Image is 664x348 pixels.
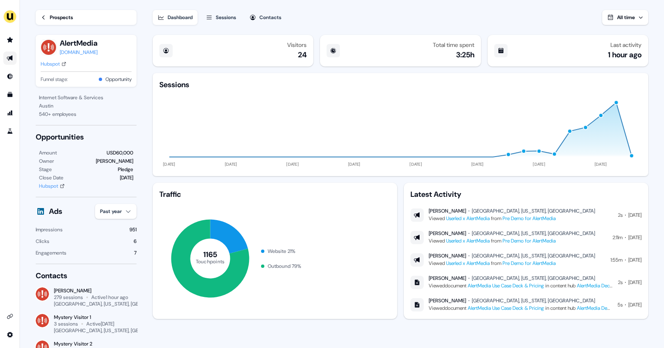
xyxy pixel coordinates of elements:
[472,252,595,259] div: [GEOGRAPHIC_DATA], [US_STATE], [GEOGRAPHIC_DATA]
[107,149,133,157] div: USD60,000
[577,305,633,311] a: AlertMedia Deck & Pricing
[54,327,178,334] div: [GEOGRAPHIC_DATA], [US_STATE], [GEOGRAPHIC_DATA]
[617,14,635,21] span: All time
[95,204,137,219] button: Past year
[36,271,137,281] div: Contacts
[118,165,133,174] div: Pledge
[54,321,78,327] div: 3 sessions
[60,38,98,48] button: AlertMedia
[613,233,622,242] div: 2:11m
[429,208,466,214] div: [PERSON_NAME]
[91,294,128,301] div: Active 1 hour ago
[54,301,178,307] div: [GEOGRAPHIC_DATA], [US_STATE], [GEOGRAPHIC_DATA]
[429,252,466,259] div: [PERSON_NAME]
[39,110,133,118] div: 540 + employees
[472,297,595,304] div: [GEOGRAPHIC_DATA], [US_STATE], [GEOGRAPHIC_DATA]
[134,249,137,257] div: 7
[298,50,307,60] div: 24
[433,42,474,48] div: Total time spent
[472,230,595,237] div: [GEOGRAPHIC_DATA], [US_STATE], [GEOGRAPHIC_DATA]
[595,162,607,167] tspan: [DATE]
[503,238,556,244] a: Pre Demo for AlertMedia
[39,182,65,190] a: Hubspot
[472,208,595,214] div: [GEOGRAPHIC_DATA], [US_STATE], [GEOGRAPHIC_DATA]
[49,206,62,216] div: Ads
[36,132,137,142] div: Opportunities
[153,10,198,25] button: Dashboard
[60,48,98,56] a: [DOMAIN_NAME]
[3,125,17,138] a: Go to experiments
[120,174,133,182] div: [DATE]
[3,310,17,323] a: Go to integrations
[456,50,474,60] div: 3:25h
[429,214,595,223] div: Viewed from
[268,247,295,255] div: Website 21 %
[39,165,52,174] div: Stage
[610,256,622,264] div: 1:55m
[628,233,642,242] div: [DATE]
[429,230,466,237] div: [PERSON_NAME]
[50,13,73,22] div: Prospects
[410,189,642,199] div: Latest Activity
[468,305,544,311] a: AlertMedia Use Case Deck & Pricing
[54,341,137,347] div: Mystery Visitor 2
[3,328,17,341] a: Go to integrations
[54,314,137,321] div: Mystery Visitor 1
[96,157,133,165] div: [PERSON_NAME]
[201,10,241,25] button: Sessions
[468,282,544,289] a: AlertMedia Use Case Deck & Pricing
[268,262,301,270] div: Outbound 79 %
[472,275,595,282] div: [GEOGRAPHIC_DATA], [US_STATE], [GEOGRAPHIC_DATA]
[618,211,622,219] div: 2s
[3,33,17,47] a: Go to prospects
[533,162,545,167] tspan: [DATE]
[54,294,83,301] div: 279 sessions
[429,275,466,282] div: [PERSON_NAME]
[628,278,642,287] div: [DATE]
[628,301,642,309] div: [DATE]
[159,189,391,199] div: Traffic
[446,260,490,267] a: Userled x AlertMedia
[429,237,595,245] div: Viewed from
[429,297,466,304] div: [PERSON_NAME]
[41,60,60,68] div: Hubspot
[129,225,137,234] div: 951
[134,237,137,245] div: 6
[446,238,490,244] a: Userled x AlertMedia
[36,249,66,257] div: Engagements
[618,278,622,287] div: 2s
[39,93,133,102] div: Internet Software & Services
[203,250,217,260] tspan: 1165
[36,10,137,25] a: Prospects
[618,301,622,309] div: 5s
[86,321,114,327] div: Active [DATE]
[471,162,484,167] tspan: [DATE]
[39,149,57,157] div: Amount
[410,162,422,167] tspan: [DATE]
[429,304,613,312] div: Viewed document in content hub
[608,50,642,60] div: 1 hour ago
[628,256,642,264] div: [DATE]
[348,162,361,167] tspan: [DATE]
[39,102,133,110] div: Austin
[41,75,68,83] span: Funnel stage:
[3,70,17,83] a: Go to Inbound
[225,162,237,167] tspan: [DATE]
[54,287,137,294] div: [PERSON_NAME]
[216,13,236,22] div: Sessions
[105,75,132,83] button: Opportunity
[446,215,490,222] a: Userled x AlertMedia
[39,182,58,190] div: Hubspot
[244,10,286,25] button: Contacts
[36,237,49,245] div: Clicks
[39,157,54,165] div: Owner
[3,106,17,120] a: Go to attribution
[3,51,17,65] a: Go to outbound experience
[36,225,63,234] div: Impressions
[39,174,63,182] div: Close Date
[628,211,642,219] div: [DATE]
[429,282,613,290] div: Viewed document in content hub
[259,13,281,22] div: Contacts
[163,162,176,167] tspan: [DATE]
